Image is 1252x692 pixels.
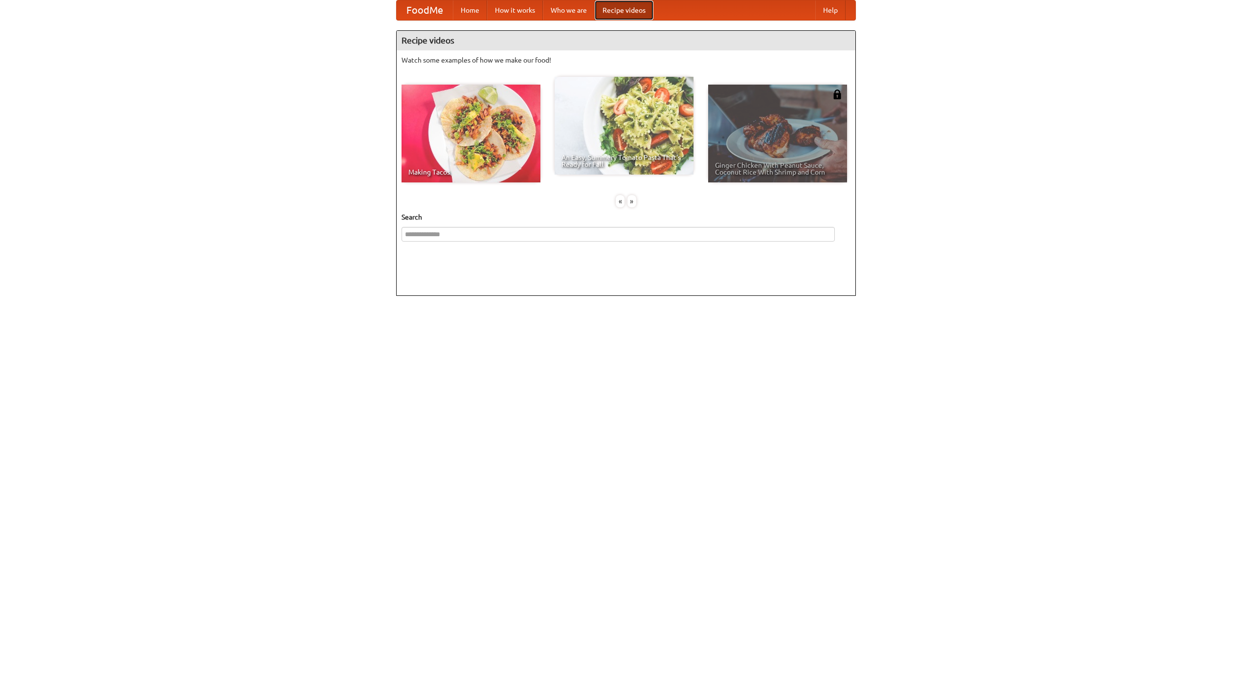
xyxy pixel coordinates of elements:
a: FoodMe [397,0,453,20]
div: » [627,195,636,207]
a: Help [815,0,846,20]
a: Making Tacos [402,85,540,182]
a: An Easy, Summery Tomato Pasta That's Ready for Fall [555,77,693,175]
a: Home [453,0,487,20]
p: Watch some examples of how we make our food! [402,55,850,65]
a: Who we are [543,0,595,20]
h4: Recipe videos [397,31,855,50]
a: How it works [487,0,543,20]
div: « [616,195,625,207]
span: Making Tacos [408,169,534,176]
a: Recipe videos [595,0,653,20]
h5: Search [402,212,850,222]
span: An Easy, Summery Tomato Pasta That's Ready for Fall [561,154,687,168]
img: 483408.png [832,89,842,99]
